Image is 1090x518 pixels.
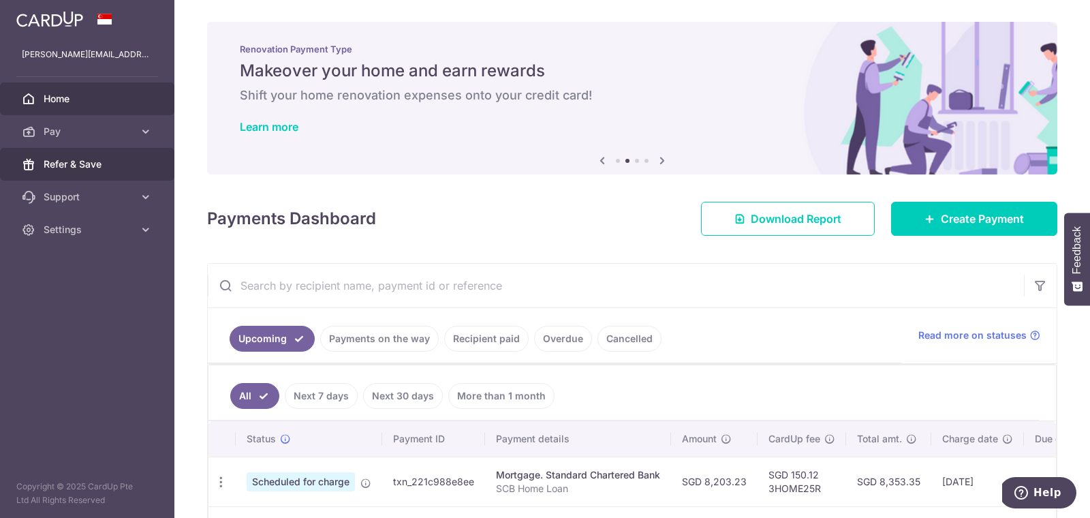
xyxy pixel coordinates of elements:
h5: Makeover your home and earn rewards [240,60,1025,82]
a: All [230,383,279,409]
a: Payments on the way [320,326,439,352]
span: Scheduled for charge [247,472,355,491]
span: Pay [44,125,134,138]
td: SGD 150.12 3HOME25R [758,457,846,506]
img: Renovation banner [207,22,1057,174]
h6: Shift your home renovation expenses onto your credit card! [240,87,1025,104]
a: Recipient paid [444,326,529,352]
a: Upcoming [230,326,315,352]
a: Download Report [701,202,875,236]
a: Read more on statuses [918,329,1040,342]
span: Settings [44,223,134,237]
a: Next 30 days [363,383,443,409]
p: [PERSON_NAME][EMAIL_ADDRESS][DOMAIN_NAME] [22,48,153,61]
td: SGD 8,353.35 [846,457,931,506]
span: Download Report [751,211,841,227]
span: Home [44,92,134,106]
h4: Payments Dashboard [207,207,376,231]
td: SGD 8,203.23 [671,457,758,506]
span: Create Payment [941,211,1024,227]
th: Payment ID [382,421,485,457]
td: txn_221c988e8ee [382,457,485,506]
td: [DATE] [931,457,1024,506]
span: Read more on statuses [918,329,1027,342]
a: Learn more [240,120,298,134]
p: SCB Home Loan [496,482,660,496]
a: Create Payment [891,202,1057,236]
span: Charge date [942,432,998,446]
button: Feedback - Show survey [1064,213,1090,305]
a: Next 7 days [285,383,358,409]
iframe: Opens a widget where you can find more information [1002,477,1076,511]
span: Refer & Save [44,157,134,171]
span: Total amt. [857,432,902,446]
a: More than 1 month [448,383,555,409]
span: Amount [682,432,717,446]
span: Feedback [1071,226,1083,274]
p: Renovation Payment Type [240,44,1025,55]
a: Cancelled [597,326,661,352]
th: Payment details [485,421,671,457]
a: Overdue [534,326,592,352]
span: Due date [1035,432,1076,446]
img: CardUp [16,11,83,27]
input: Search by recipient name, payment id or reference [208,264,1024,307]
div: Mortgage. Standard Chartered Bank [496,468,660,482]
span: CardUp fee [768,432,820,446]
span: Status [247,432,276,446]
span: Support [44,190,134,204]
